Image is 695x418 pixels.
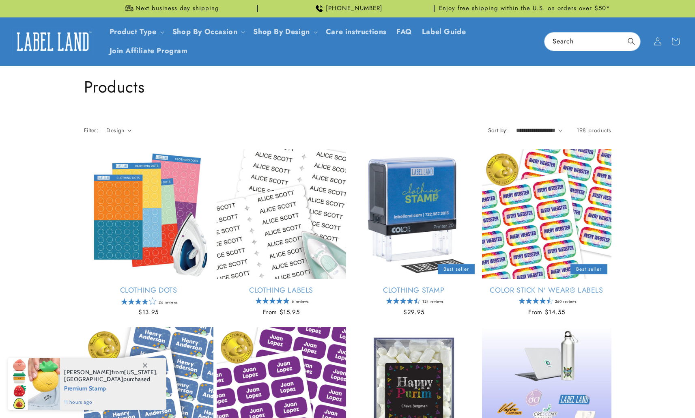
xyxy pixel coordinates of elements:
label: Sort by: [488,126,508,134]
button: Search [622,32,640,50]
span: 11 hours ago [64,399,158,406]
img: Label Land [12,29,93,54]
span: 198 products [577,126,611,134]
a: Care instructions [321,22,392,41]
a: Label Land [9,26,97,57]
summary: Design (0 selected) [106,126,131,135]
h2: Filter: [84,126,99,135]
a: Shop By Design [253,26,310,37]
span: Join Affiliate Program [110,46,188,56]
a: FAQ [392,22,417,41]
summary: Product Type [105,22,168,41]
summary: Shop By Occasion [168,22,249,41]
span: FAQ [396,27,412,37]
span: [GEOGRAPHIC_DATA] [64,375,123,383]
span: [PERSON_NAME] [64,368,112,376]
span: [US_STATE] [124,368,156,376]
span: Design [106,126,124,134]
a: Label Guide [417,22,471,41]
span: Care instructions [326,27,387,37]
h1: Products [84,76,611,97]
span: from , purchased [64,369,158,383]
a: Color Stick N' Wear® Labels [482,286,611,295]
a: Clothing Labels [217,286,346,295]
span: Shop By Occasion [172,27,238,37]
span: [PHONE_NUMBER] [326,4,383,13]
a: Join Affiliate Program [105,41,193,60]
a: Clothing Dots [84,286,213,295]
span: Premium Stamp [64,383,158,393]
a: Clothing Stamp [349,286,479,295]
summary: Shop By Design [248,22,321,41]
a: Product Type [110,26,157,37]
span: Label Guide [422,27,466,37]
span: Enjoy free shipping within the U.S. on orders over $50* [439,4,610,13]
span: Next business day shipping [136,4,219,13]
